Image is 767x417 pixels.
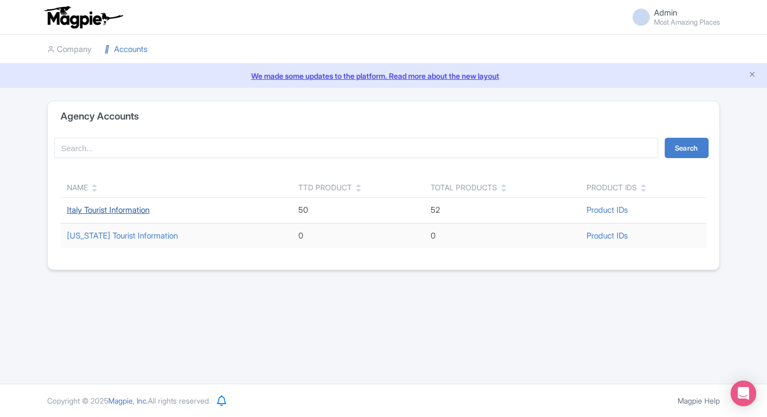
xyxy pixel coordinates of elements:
div: Name [67,182,88,193]
a: Admin Most Amazing Places [626,9,720,26]
a: Italy Tourist Information [67,205,149,215]
div: Copyright © 2025 All rights reserved. [41,395,217,406]
td: 0 [292,223,424,248]
div: Total Products [431,182,497,193]
img: logo-ab69f6fb50320c5b225c76a69d11143b.png [42,5,125,29]
td: 50 [292,198,424,224]
span: Magpie, Inc. [108,396,148,405]
input: Search... [54,138,658,158]
a: Product IDs [586,205,628,215]
span: Admin [654,8,677,18]
small: Most Amazing Places [654,19,720,26]
div: Open Intercom Messenger [731,381,756,406]
a: We made some updates to the platform. Read more about the new layout [6,70,761,81]
a: Accounts [104,35,147,64]
a: Magpie Help [678,396,720,405]
a: Company [47,35,92,64]
div: Product IDs [586,182,637,193]
a: Product IDs [586,230,628,241]
a: [US_STATE] Tourist Information [67,230,178,241]
div: TTD Product [298,182,352,193]
h4: Agency Accounts [61,111,139,122]
td: 0 [424,223,581,248]
td: 52 [424,198,581,224]
button: Close announcement [748,69,756,81]
button: Search [665,138,709,158]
